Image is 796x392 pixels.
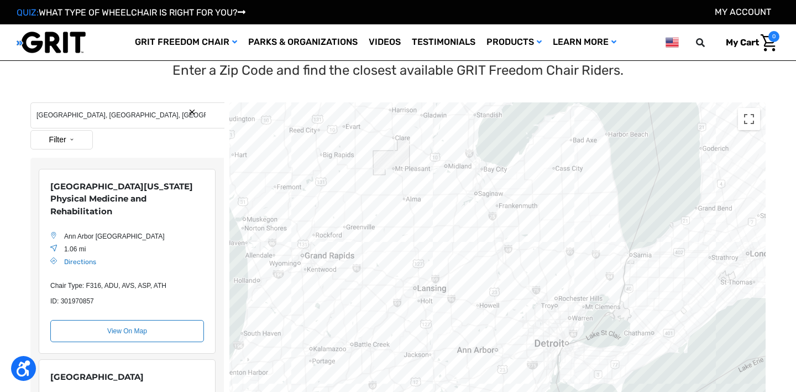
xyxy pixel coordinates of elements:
[50,281,204,291] div: custom-field
[64,244,204,254] div: Location Distance
[406,24,481,60] a: Testimonials
[64,231,204,241] div: Location Address
[17,31,86,54] img: GRIT All-Terrain Wheelchair and Mobility Equipment
[738,108,760,130] button: Toggle fullscreen view
[172,60,624,80] p: Enter a Zip Code and find the closest available GRIT Freedom Chair Riders.
[768,31,779,42] span: 0
[645,321,791,373] iframe: Tidio Chat
[243,24,363,60] a: Parks & Organizations
[50,296,204,306] div: custom-field
[129,24,243,60] a: GRIT Freedom Chair
[363,24,406,60] a: Videos
[718,31,779,54] a: Cart with 0 items
[701,31,718,54] input: Search
[30,130,93,149] button: Filter Results
[715,7,771,17] a: Account
[50,180,204,218] div: Location Name
[50,371,204,384] div: Location Name
[39,169,216,354] div: University of Michigan Physical Medicine and Rehabilitation, Ann Arbor MI
[64,258,96,266] a: Location Directions URL, Opens in a New Window
[547,24,622,60] a: Learn More
[50,320,204,342] div: View on the map: 'University of Michigan Physical Medicine and Rehabilitation'
[17,7,245,18] a: QUIZ:WHAT TYPE OF WHEELCHAIR IS RIGHT FOR YOU?
[666,35,679,49] img: us.png
[30,102,224,128] input: Search
[761,34,777,51] img: Cart
[188,108,196,116] button: Search Reset
[481,24,547,60] a: Products
[17,7,39,18] span: QUIZ:
[726,37,759,48] span: My Cart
